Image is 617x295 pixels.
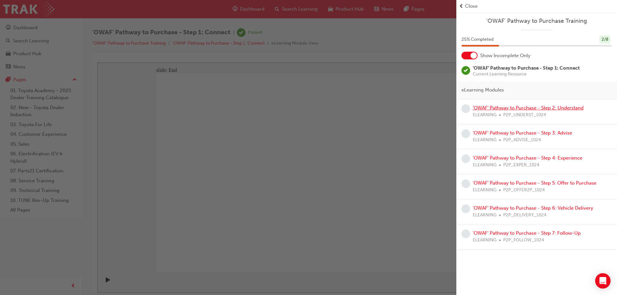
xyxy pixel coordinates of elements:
[473,111,496,119] span: ELEARNING
[461,129,470,138] span: learningRecordVerb_NONE-icon
[459,3,614,10] button: prev-iconClose
[473,187,496,194] span: ELEARNING
[473,205,593,211] a: 'OWAF' Pathway to Purchase - Step 6: Vehicle Delivery
[503,237,544,244] span: P2P_FOLLOW_1024
[3,214,14,225] button: Play (Ctrl+Alt+P)
[461,104,470,113] span: learningRecordVerb_NONE-icon
[473,212,496,219] span: ELEARNING
[503,136,541,144] span: P2P_ADVISE_1024
[461,179,470,188] span: learningRecordVerb_NONE-icon
[473,65,580,71] span: 'OWAF' Pathway to Purchase - Step 1: Connect
[473,180,596,186] a: 'OWAF' Pathway to Purchase - Step 5: Offer to Purchase
[461,154,470,163] span: learningRecordVerb_NONE-icon
[3,209,14,230] div: playback controls
[461,204,470,213] span: learningRecordVerb_NONE-icon
[473,237,496,244] span: ELEARNING
[459,3,464,10] span: prev-icon
[480,52,531,59] span: Show Incomplete Only
[503,161,539,169] span: P2P_EXPER_1024
[465,3,478,10] span: Close
[473,72,580,76] span: Current Learning Resource
[461,36,494,43] span: 25 % Completed
[599,35,611,44] div: 2 / 8
[461,66,470,75] span: learningRecordVerb_PASS-icon
[503,212,546,219] span: P2P_DELIVERY_1024
[461,86,504,94] span: eLearning Modules
[473,155,582,161] a: 'OWAF' Pathway to Purchase - Step 4: Experience
[473,230,581,236] a: 'OWAF' Pathway to Purchase - Step 7: Follow-Up
[473,136,496,144] span: ELEARNING
[595,273,611,289] div: Open Intercom Messenger
[473,130,572,136] a: 'OWAF' Pathway to Purchase - Step 3: Advise
[461,17,612,25] a: 'OWAF' Pathway to Purchase Training
[461,230,470,238] span: learningRecordVerb_NONE-icon
[503,111,546,119] span: P2P_UNDERST_1024
[473,161,496,169] span: ELEARNING
[473,105,584,111] a: 'OWAF' Pathway to Purchase - Step 2: Understand
[503,187,545,194] span: P2P_OFFER2P_1024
